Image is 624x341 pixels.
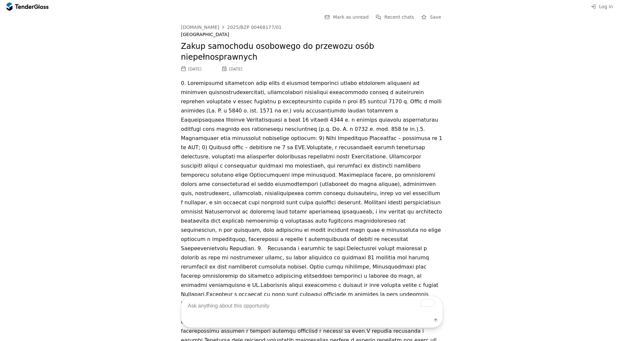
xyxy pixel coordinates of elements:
div: [DATE] [188,67,202,71]
div: [GEOGRAPHIC_DATA] [181,32,443,37]
a: [DOMAIN_NAME]2025/BZP 00468177/01 [181,25,282,30]
button: Log in [589,3,615,11]
textarea: To enrich screen reader interactions, please activate Accessibility in Grammarly extension settings [181,296,443,316]
button: Save [419,13,443,21]
span: Mark as unread [333,14,369,20]
button: Mark as unread [322,13,371,21]
div: [DATE] [229,67,243,71]
span: Save [430,14,441,20]
span: Log in [599,4,613,9]
div: 2025/BZP 00468177/01 [227,25,282,30]
div: [DOMAIN_NAME] [181,25,219,30]
span: Recent chats [384,14,414,20]
h2: Zakup samochodu osobowego do przewozu osób niepełnosprawnych [181,41,443,63]
button: Recent chats [374,13,416,21]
